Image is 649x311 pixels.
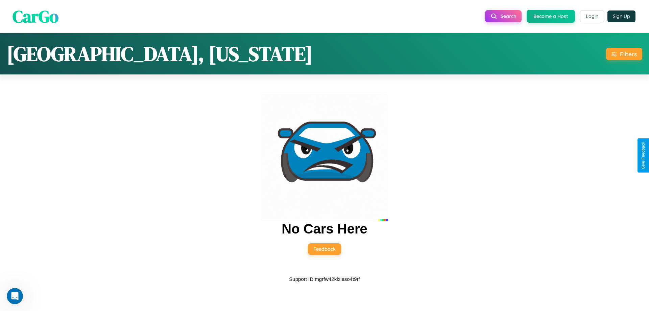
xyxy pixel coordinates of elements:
button: Feedback [308,243,341,255]
span: Search [501,13,516,19]
button: Search [485,10,522,22]
button: Become a Host [527,10,575,23]
button: Filters [606,48,642,60]
iframe: Intercom live chat [7,288,23,304]
button: Sign Up [607,10,635,22]
img: car [261,94,388,221]
p: Support ID: mgrfw42klxieso4t9rf [289,274,360,284]
button: Login [580,10,604,22]
h2: No Cars Here [282,221,367,237]
span: CarGo [13,4,58,28]
div: Give Feedback [641,142,646,169]
div: Filters [620,50,637,58]
h1: [GEOGRAPHIC_DATA], [US_STATE] [7,40,313,68]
